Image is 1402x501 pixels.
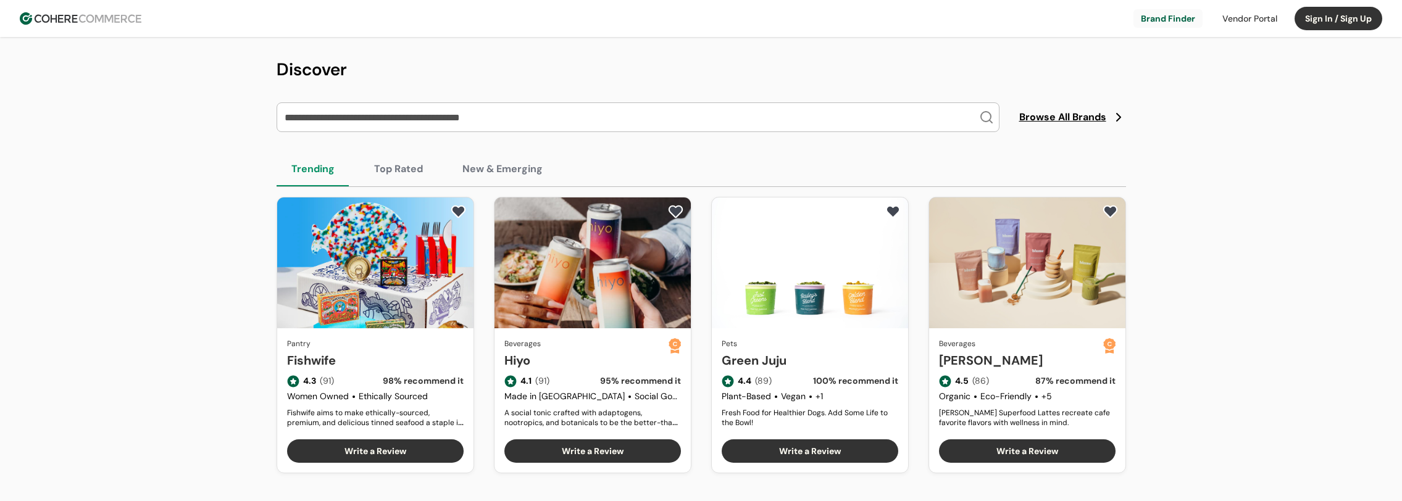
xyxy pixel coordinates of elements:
[287,351,464,370] a: Fishwife
[504,351,669,370] a: Hiyo
[359,152,438,186] button: Top Rated
[939,351,1103,370] a: [PERSON_NAME]
[287,439,464,463] button: Write a Review
[504,439,681,463] button: Write a Review
[939,439,1116,463] button: Write a Review
[666,202,686,221] button: add to favorite
[722,351,898,370] a: Green Juju
[883,202,903,221] button: add to favorite
[448,152,557,186] button: New & Emerging
[1019,110,1126,125] a: Browse All Brands
[1019,110,1106,125] span: Browse All Brands
[277,58,347,81] span: Discover
[1295,7,1382,30] button: Sign In / Sign Up
[277,152,349,186] button: Trending
[722,439,898,463] button: Write a Review
[448,202,469,221] button: add to favorite
[20,12,141,25] img: Cohere Logo
[1100,202,1120,221] button: add to favorite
